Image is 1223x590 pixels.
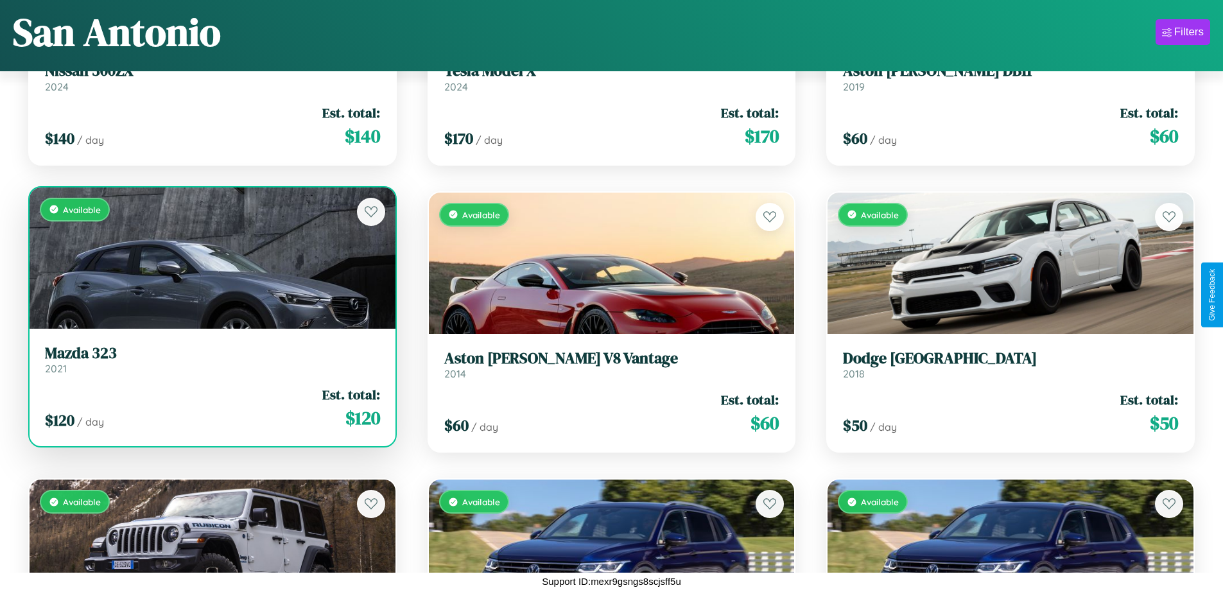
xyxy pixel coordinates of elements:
[843,62,1178,93] a: Aston [PERSON_NAME] DB112019
[77,415,104,428] span: / day
[861,209,899,220] span: Available
[843,128,867,149] span: $ 60
[444,367,466,380] span: 2014
[476,134,503,146] span: / day
[843,62,1178,80] h3: Aston [PERSON_NAME] DB11
[45,344,380,363] h3: Mazda 323
[45,128,74,149] span: $ 140
[444,128,473,149] span: $ 170
[77,134,104,146] span: / day
[721,103,779,122] span: Est. total:
[444,415,469,436] span: $ 60
[870,134,897,146] span: / day
[843,80,865,93] span: 2019
[444,80,468,93] span: 2024
[745,123,779,149] span: $ 170
[444,62,779,93] a: Tesla Model X2024
[750,410,779,436] span: $ 60
[1156,19,1210,45] button: Filters
[444,349,779,368] h3: Aston [PERSON_NAME] V8 Vantage
[322,103,380,122] span: Est. total:
[13,6,221,58] h1: San Antonio
[870,421,897,433] span: / day
[63,496,101,507] span: Available
[45,362,67,375] span: 2021
[1174,26,1204,39] div: Filters
[45,344,380,376] a: Mazda 3232021
[45,410,74,431] span: $ 120
[345,405,380,431] span: $ 120
[444,349,779,381] a: Aston [PERSON_NAME] V8 Vantage2014
[345,123,380,149] span: $ 140
[843,367,865,380] span: 2018
[1120,390,1178,409] span: Est. total:
[322,385,380,404] span: Est. total:
[45,62,380,93] a: Nissan 300ZX2024
[45,62,380,80] h3: Nissan 300ZX
[1120,103,1178,122] span: Est. total:
[542,573,681,590] p: Support ID: mexr9gsngs8scjsff5u
[63,204,101,215] span: Available
[45,80,69,93] span: 2024
[843,349,1178,368] h3: Dodge [GEOGRAPHIC_DATA]
[1150,410,1178,436] span: $ 50
[462,209,500,220] span: Available
[843,349,1178,381] a: Dodge [GEOGRAPHIC_DATA]2018
[721,390,779,409] span: Est. total:
[444,62,779,80] h3: Tesla Model X
[1150,123,1178,149] span: $ 60
[861,496,899,507] span: Available
[471,421,498,433] span: / day
[462,496,500,507] span: Available
[1208,269,1217,321] div: Give Feedback
[843,415,867,436] span: $ 50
